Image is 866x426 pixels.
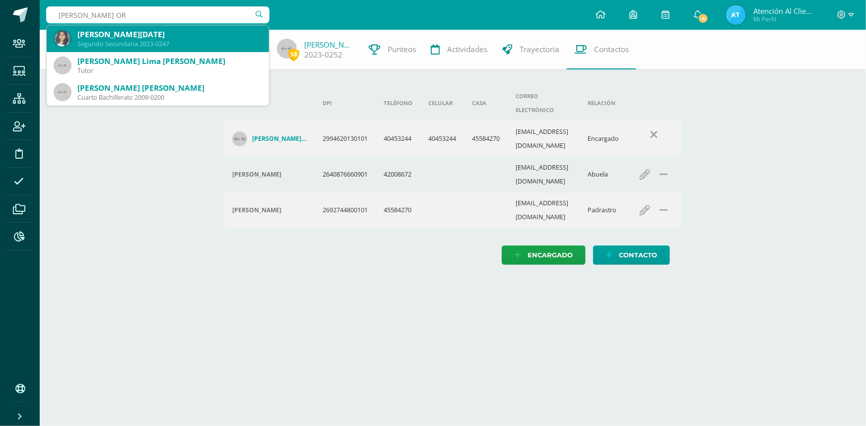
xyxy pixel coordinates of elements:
span: Contactos [594,44,629,55]
td: 42008672 [376,157,420,192]
th: DPI [315,85,376,121]
span: Mi Perfil [753,15,813,23]
td: [EMAIL_ADDRESS][DOMAIN_NAME] [508,157,580,192]
h4: [PERSON_NAME] [PERSON_NAME] [252,135,307,143]
input: Busca un usuario... [46,6,269,23]
td: [EMAIL_ADDRESS][DOMAIN_NAME] [508,192,580,228]
td: [EMAIL_ADDRESS][DOMAIN_NAME] [508,121,580,157]
th: Celular [420,85,464,121]
span: Atención al cliente [753,6,813,16]
div: [PERSON_NAME] [PERSON_NAME] [77,83,261,93]
td: Encargado [580,121,627,157]
span: 58 [288,48,299,61]
span: Trayectoria [520,44,559,55]
h4: [PERSON_NAME] [232,206,281,214]
a: Actividades [423,30,495,69]
th: Nombre [224,85,315,121]
img: 45x45 [55,58,70,73]
span: Encargado [528,246,573,264]
th: Teléfono [376,85,420,121]
td: 2994620130101 [315,121,376,157]
div: Cuarto Bachillerato 2009-0200 [77,93,261,102]
a: Punteos [361,30,423,69]
td: 45584270 [376,192,420,228]
th: Relación [580,85,627,121]
div: Jose Jurado [232,206,307,214]
div: Alma Gramajo [232,171,307,179]
img: 7fb0547bc6a0e5f95c8872dcf5939cf9.png [55,31,70,47]
td: Padrastro [580,192,627,228]
span: Contacto [619,246,657,264]
a: Contacto [593,245,670,265]
a: [PERSON_NAME] [304,40,354,50]
span: Actividades [447,44,487,55]
div: [PERSON_NAME] Lima [PERSON_NAME] [77,56,261,66]
img: 45x45 [55,84,70,100]
a: [PERSON_NAME] [PERSON_NAME] [232,131,307,146]
span: 4 [698,13,709,24]
a: Trayectoria [495,30,567,69]
img: 30x30 [232,131,247,146]
a: Encargado [502,245,586,265]
span: Punteos [388,44,416,55]
img: 45x45 [277,39,297,59]
td: 40453244 [376,121,420,157]
td: Abuela [580,157,627,192]
td: 2640876660901 [315,157,376,192]
td: 45584270 [464,121,508,157]
div: [PERSON_NAME][DATE] [77,29,261,40]
th: Correo electrónico [508,85,580,121]
a: 2023-0252 [304,50,342,60]
div: Segundo Secundaria 2023-0247 [77,40,261,48]
h4: [PERSON_NAME] [232,171,281,179]
div: Tutor [77,66,261,75]
th: Casa [464,85,508,121]
img: ada85960de06b6a82e22853ecf293967.png [726,5,746,25]
td: 40453244 [420,121,464,157]
a: Contactos [567,30,636,69]
td: 2692744800101 [315,192,376,228]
